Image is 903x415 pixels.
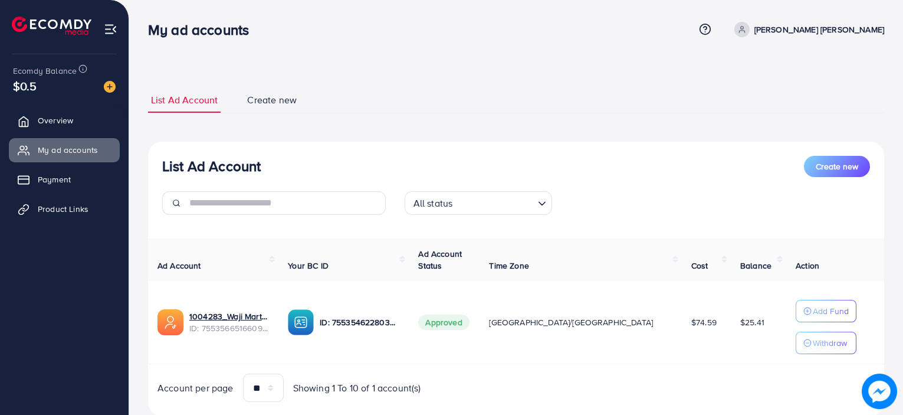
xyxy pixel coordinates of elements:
[148,21,258,38] h3: My ad accounts
[813,304,849,318] p: Add Fund
[104,22,117,36] img: menu
[418,248,462,272] span: Ad Account Status
[189,311,269,335] div: <span class='underline'>1004283_Waji Mart Adaccount_1758701795068</span></br>7553566516609056769
[9,138,120,162] a: My ad accounts
[320,315,399,329] p: ID: 7553546228033159184
[813,336,847,350] p: Withdraw
[754,22,884,37] p: [PERSON_NAME] [PERSON_NAME]
[38,174,71,185] span: Payment
[38,203,88,215] span: Product Links
[288,260,329,272] span: Your BC ID
[157,260,201,272] span: Ad Account
[9,197,120,221] a: Product Links
[247,93,297,107] span: Create new
[189,311,269,322] a: 1004283_Waji Mart Adaccount_1758701795068
[411,195,455,212] span: All status
[862,374,897,409] img: image
[189,322,269,334] span: ID: 7553566516609056769
[816,161,858,172] span: Create new
[489,260,528,272] span: Time Zone
[13,65,77,77] span: Ecomdy Balance
[418,315,469,330] span: Approved
[12,17,91,35] img: logo
[456,192,533,212] input: Search for option
[157,309,183,335] img: ic-ads-acc.e4c84228.svg
[288,309,314,335] img: ic-ba-acc.ded83a64.svg
[38,115,73,126] span: Overview
[9,109,120,132] a: Overview
[489,316,653,328] span: [GEOGRAPHIC_DATA]/[GEOGRAPHIC_DATA]
[796,260,819,272] span: Action
[796,300,856,322] button: Add Fund
[293,381,421,395] span: Showing 1 To 10 of 1 account(s)
[730,22,884,37] a: [PERSON_NAME] [PERSON_NAME]
[691,260,708,272] span: Cost
[151,93,218,107] span: List Ad Account
[740,260,771,272] span: Balance
[13,77,37,94] span: $0.5
[740,316,764,328] span: $25.41
[9,168,120,191] a: Payment
[38,144,98,156] span: My ad accounts
[691,316,717,328] span: $74.59
[104,81,116,93] img: image
[405,191,552,215] div: Search for option
[157,381,234,395] span: Account per page
[796,332,856,354] button: Withdraw
[804,156,870,177] button: Create new
[162,158,261,175] h3: List Ad Account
